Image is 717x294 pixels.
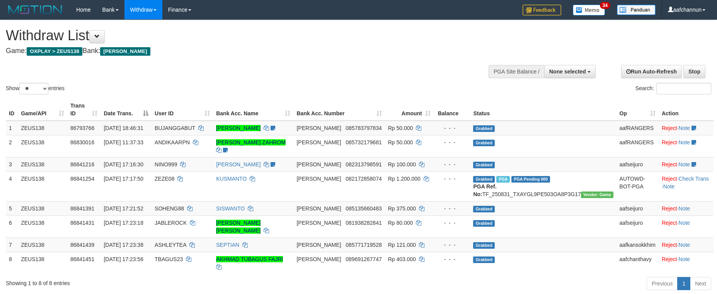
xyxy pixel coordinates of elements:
[70,220,94,226] span: 86841431
[296,220,341,226] span: [PERSON_NAME]
[216,256,283,262] a: AKHMAD TUBAGUS FAJRI
[659,121,714,135] td: ·
[621,65,682,78] a: Run Auto-Refresh
[346,205,381,212] span: Copy 085135660483 to clipboard
[213,99,293,121] th: Bank Acc. Name: activate to sort column ascending
[6,83,65,94] label: Show entries
[70,139,94,145] span: 86830016
[155,256,183,262] span: TBAGUS23
[437,124,467,132] div: - - -
[216,161,261,168] a: [PERSON_NAME]
[70,242,94,248] span: 86841439
[155,242,186,248] span: ASHLEYTEA
[617,201,659,215] td: aafseijuro
[473,176,495,183] span: Grabbed
[437,241,467,249] div: - - -
[437,161,467,168] div: - - -
[662,125,677,131] a: Reject
[489,65,544,78] div: PGA Site Balance /
[346,176,381,182] span: Copy 082172858074 to clipboard
[659,238,714,252] td: ·
[690,277,711,290] a: Next
[6,171,18,201] td: 4
[683,65,705,78] a: Stop
[18,121,67,135] td: ZEUS138
[573,5,605,15] img: Button%20Memo.svg
[18,252,67,274] td: ZEUS138
[6,157,18,171] td: 3
[677,277,690,290] a: 1
[6,28,470,43] h1: Withdraw List
[659,157,714,171] td: ·
[659,215,714,238] td: ·
[152,99,213,121] th: User ID: activate to sort column ascending
[388,256,416,262] span: Rp 403.000
[155,176,174,182] span: ZEZE08
[216,242,239,248] a: SEPTIAN
[18,157,67,171] td: ZEUS138
[496,176,510,183] span: Marked by aafRornrotha
[6,4,65,15] img: MOTION_logo.png
[216,139,286,145] a: [PERSON_NAME] ZAHROM
[437,205,467,212] div: - - -
[296,176,341,182] span: [PERSON_NAME]
[437,138,467,146] div: - - -
[473,140,495,146] span: Grabbed
[617,252,659,274] td: aafchanthavy
[662,220,677,226] a: Reject
[473,256,495,263] span: Grabbed
[549,68,586,75] span: None selected
[6,99,18,121] th: ID
[388,161,416,168] span: Rp 100.000
[473,125,495,132] span: Grabbed
[104,176,143,182] span: [DATE] 17:17:50
[437,255,467,263] div: - - -
[679,161,690,168] a: Note
[659,135,714,157] td: ·
[296,125,341,131] span: [PERSON_NAME]
[388,242,416,248] span: Rp 121.000
[679,220,690,226] a: Note
[663,183,675,190] a: Note
[67,99,101,121] th: Trans ID: activate to sort column ascending
[6,252,18,274] td: 8
[70,125,94,131] span: 86793766
[544,65,596,78] button: None selected
[600,2,610,9] span: 34
[216,176,247,182] a: KUSMANTO
[346,220,381,226] span: Copy 081938282841 to clipboard
[104,205,143,212] span: [DATE] 17:21:52
[18,238,67,252] td: ZEUS138
[296,161,341,168] span: [PERSON_NAME]
[679,256,690,262] a: Note
[679,176,709,182] a: Check Trans
[18,171,67,201] td: ZEUS138
[473,162,495,168] span: Grabbed
[216,220,261,234] a: [PERSON_NAME] [PERSON_NAME]
[18,215,67,238] td: ZEUS138
[6,201,18,215] td: 5
[679,125,690,131] a: Note
[662,176,677,182] a: Reject
[6,276,293,287] div: Showing 1 to 8 of 8 entries
[662,161,677,168] a: Reject
[662,242,677,248] a: Reject
[346,242,381,248] span: Copy 085771719528 to clipboard
[617,99,659,121] th: Op: activate to sort column ascending
[617,238,659,252] td: aafkansokkhim
[662,139,677,145] a: Reject
[385,99,434,121] th: Amount: activate to sort column ascending
[659,201,714,215] td: ·
[6,121,18,135] td: 1
[388,139,413,145] span: Rp 50.000
[70,205,94,212] span: 86841391
[437,219,467,227] div: - - -
[656,83,711,94] input: Search:
[70,176,94,182] span: 86841254
[104,139,143,145] span: [DATE] 11:37:33
[216,205,245,212] a: SISWANTO
[388,176,421,182] span: Rp 1.200.000
[617,215,659,238] td: aafseijuro
[70,256,94,262] span: 86841451
[473,183,496,197] b: PGA Ref. No:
